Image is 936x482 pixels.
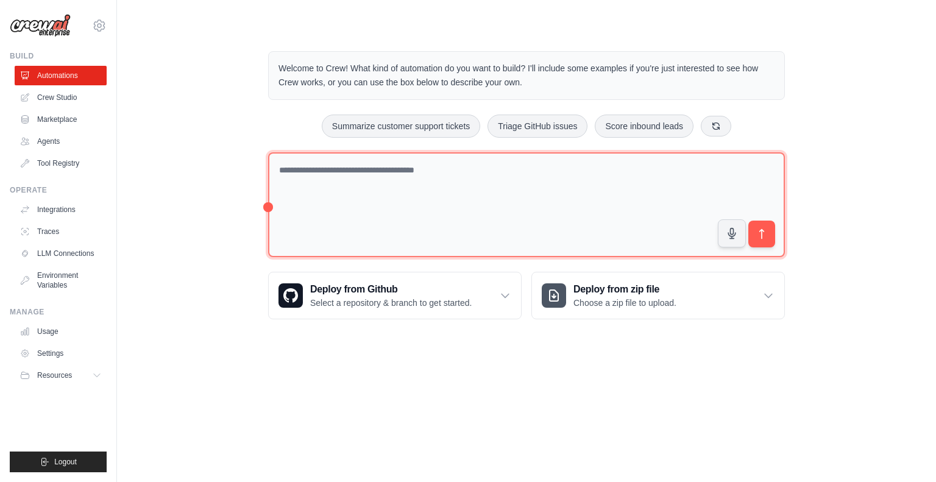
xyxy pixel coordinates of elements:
[10,185,107,195] div: Operate
[310,282,472,297] h3: Deploy from Github
[54,457,77,467] span: Logout
[322,115,480,138] button: Summarize customer support tickets
[10,51,107,61] div: Build
[573,297,676,309] p: Choose a zip file to upload.
[487,115,587,138] button: Triage GitHub issues
[15,244,107,263] a: LLM Connections
[15,366,107,385] button: Resources
[278,62,775,90] p: Welcome to Crew! What kind of automation do you want to build? I'll include some examples if you'...
[15,154,107,173] a: Tool Registry
[15,110,107,129] a: Marketplace
[310,297,472,309] p: Select a repository & branch to get started.
[15,266,107,295] a: Environment Variables
[15,322,107,341] a: Usage
[15,88,107,107] a: Crew Studio
[10,452,107,472] button: Logout
[15,344,107,363] a: Settings
[595,115,693,138] button: Score inbound leads
[15,200,107,219] a: Integrations
[15,66,107,85] a: Automations
[37,370,72,380] span: Resources
[10,14,71,37] img: Logo
[573,282,676,297] h3: Deploy from zip file
[15,222,107,241] a: Traces
[10,307,107,317] div: Manage
[15,132,107,151] a: Agents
